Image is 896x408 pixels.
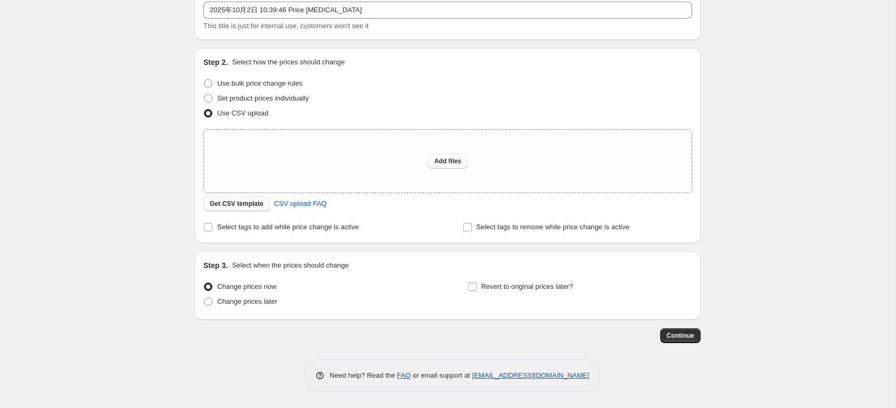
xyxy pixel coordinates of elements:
[203,57,228,68] h2: Step 2.
[203,196,270,211] button: Get CSV template
[667,331,694,340] span: Continue
[232,260,349,271] p: Select when the prices should change
[428,154,468,169] button: Add files
[330,371,397,379] span: Need help? Read the
[232,57,345,68] p: Select how the prices should change
[476,223,630,231] span: Select tags to remove while price change is active
[660,328,701,343] button: Continue
[434,157,462,165] span: Add files
[217,109,268,117] span: Use CSV upload
[217,282,276,290] span: Change prices now
[217,94,309,102] span: Set product prices individually
[397,371,411,379] a: FAQ
[203,2,692,19] input: 30% off holiday sale
[274,198,327,209] span: CSV upload FAQ
[411,371,472,379] span: or email support at
[268,195,333,212] a: CSV upload FAQ
[217,223,359,231] span: Select tags to add while price change is active
[217,297,277,305] span: Change prices later
[210,199,264,208] span: Get CSV template
[203,22,368,30] span: This title is just for internal use, customers won't see it
[472,371,589,379] a: [EMAIL_ADDRESS][DOMAIN_NAME]
[203,260,228,271] h2: Step 3.
[217,79,302,87] span: Use bulk price change rules
[481,282,573,290] span: Revert to original prices later?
